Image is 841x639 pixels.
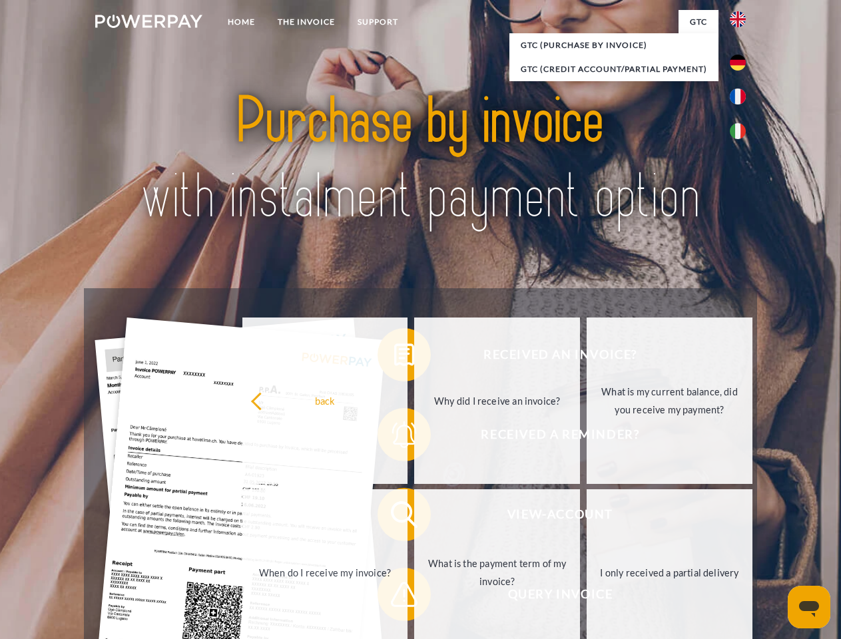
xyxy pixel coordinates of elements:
a: GTC [679,10,718,34]
img: logo-powerpay-white.svg [95,15,202,28]
iframe: Button to launch messaging window [788,586,830,628]
a: GTC (Credit account/partial payment) [509,57,718,81]
img: en [730,11,746,27]
div: When do I receive my invoice? [250,563,400,581]
img: de [730,55,746,71]
a: What is my current balance, did you receive my payment? [587,318,752,484]
div: back [250,391,400,409]
a: Home [216,10,266,34]
img: it [730,123,746,139]
a: Support [346,10,410,34]
div: What is the payment term of my invoice? [422,554,572,590]
div: I only received a partial delivery [595,563,744,581]
a: GTC (Purchase by invoice) [509,33,718,57]
a: THE INVOICE [266,10,346,34]
div: What is my current balance, did you receive my payment? [595,383,744,419]
img: title-powerpay_en.svg [127,64,714,255]
div: Why did I receive an invoice? [422,391,572,409]
img: fr [730,89,746,105]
